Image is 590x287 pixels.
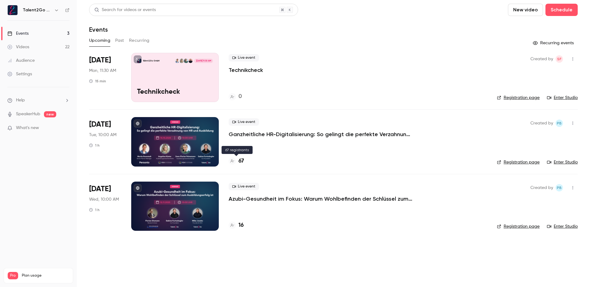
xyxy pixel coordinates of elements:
div: 1 h [89,207,100,212]
a: Technikcheck [229,66,263,74]
button: Recurring events [530,38,578,48]
a: SpeakerHub [16,111,40,117]
a: TechnikcheckTalent2Go GmbHSabine FurtwänglerSven-Florian PeinemannAngelina KüsterMoritz Rumstadt[... [131,53,219,102]
p: Technikcheck [137,88,213,96]
span: PB [557,120,562,127]
p: Talent2Go GmbH [143,59,159,62]
img: Sven-Florian Peinemann [184,59,188,63]
div: 1 h [89,143,100,148]
button: Upcoming [89,36,110,45]
div: Oct 14 Tue, 10:00 AM (Europe/Berlin) [89,117,121,166]
span: SF [557,55,561,63]
div: Settings [7,71,32,77]
div: Audience [7,57,35,64]
div: Oct 13 Mon, 11:30 AM (Europe/Berlin) [89,53,121,102]
h6: Talent2Go GmbH [23,7,52,13]
a: 67 [229,157,244,165]
a: Azubi-Gesundheit im Fokus: Warum Wohlbefinden der Schlüssel zum Ausbildungserfolg ist 💚 [229,195,413,202]
img: Talent2Go GmbH [8,5,18,15]
a: Registration page [497,159,540,165]
span: Tue, 10:00 AM [89,132,116,138]
span: Plan usage [22,273,69,278]
div: Events [7,30,29,37]
button: Recurring [129,36,150,45]
a: 16 [229,221,244,230]
span: [DATE] [89,120,111,129]
div: Nov 12 Wed, 10:00 AM (Europe/Berlin) [89,182,121,231]
img: Sabine Furtwängler [188,59,193,63]
span: Wed, 10:00 AM [89,196,119,202]
span: PB [557,184,562,191]
span: new [44,111,56,117]
span: Created by [530,55,553,63]
a: Enter Studio [547,223,578,230]
h4: 0 [238,92,242,101]
span: Help [16,97,25,104]
li: help-dropdown-opener [7,97,69,104]
div: 15 min [89,79,106,84]
button: Schedule [545,4,578,16]
span: Created by [530,184,553,191]
h4: 67 [238,157,244,165]
a: Enter Studio [547,159,578,165]
span: [DATE] 11:30 AM [194,59,213,63]
a: Registration page [497,223,540,230]
span: What's new [16,125,39,131]
img: Moritz Rumstadt [175,59,179,63]
span: Sabine Furtwängler [556,55,563,63]
a: Enter Studio [547,95,578,101]
div: Search for videos or events [94,7,156,13]
span: Live event [229,54,259,61]
span: Pascal Blot [556,120,563,127]
span: Live event [229,183,259,190]
button: Past [115,36,124,45]
span: Live event [229,118,259,126]
a: 0 [229,92,242,101]
img: Angelina Küster [179,59,184,63]
span: Mon, 11:30 AM [89,68,116,74]
span: [DATE] [89,55,111,65]
h4: 16 [238,221,244,230]
span: Created by [530,120,553,127]
button: New video [508,4,543,16]
h1: Events [89,26,108,33]
span: [DATE] [89,184,111,194]
a: Registration page [497,95,540,101]
span: Pascal Blot [556,184,563,191]
span: Pro [8,272,18,279]
a: Ganzheitliche HR-Digitalisierung: So gelingt die perfekte Verzahnung von HR und Ausbildung mit Pe... [229,131,413,138]
div: Videos [7,44,29,50]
